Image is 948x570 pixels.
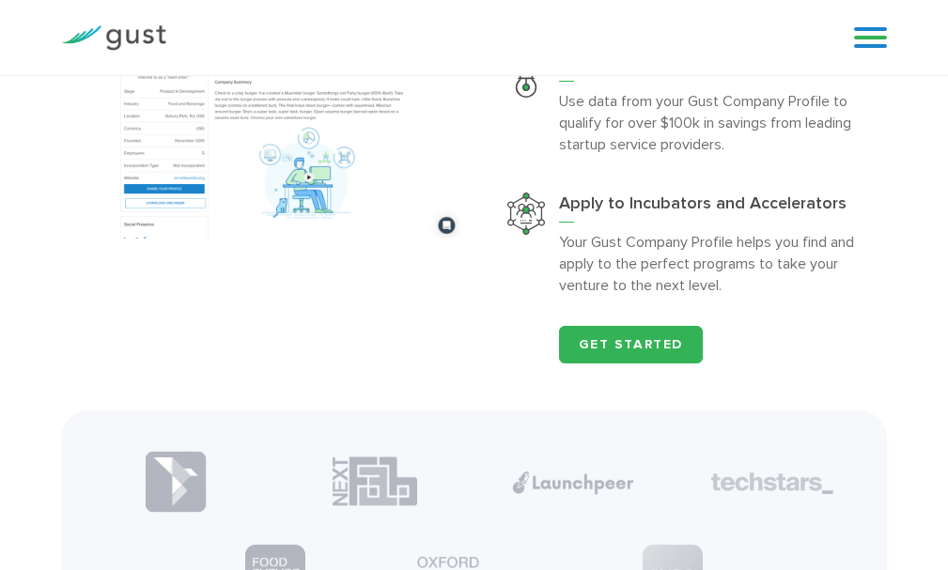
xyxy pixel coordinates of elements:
[512,470,634,494] img: Partner
[333,455,417,507] img: Partner
[559,90,868,155] p: Use data from your Gust Company Profile to qualify for over $100k in savings from leading startup...
[507,193,545,235] img: Apply To Incubators And Accelerators
[489,33,887,174] a: Extend Your RunwayExtend your RunwayUse data from your Gust Company Profile to qualify for over $...
[559,231,868,296] p: Your Gust Company Profile helps you find and apply to the perfect programs to take your venture t...
[559,326,704,363] a: Get Started
[145,451,207,513] img: Partner
[559,193,868,223] h3: Apply to Incubators and Accelerators
[61,25,166,51] img: Gust Logo
[489,174,887,315] a: Apply To Incubators And AcceleratorsApply to Incubators and AcceleratorsYour Gust Company Profile...
[711,472,833,495] img: Partner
